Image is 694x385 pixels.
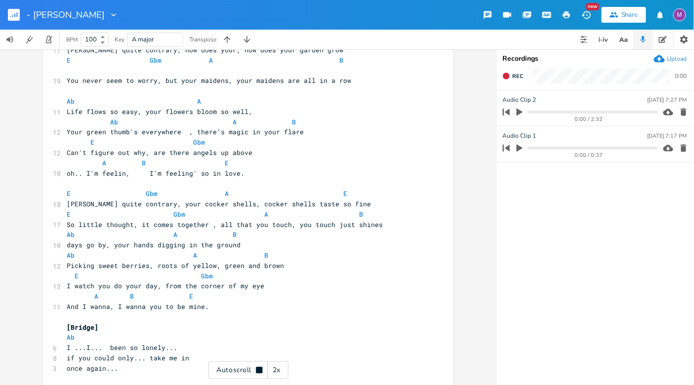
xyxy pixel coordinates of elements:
[576,6,596,24] button: New
[67,107,252,116] span: Life flows so easy, your flowers bloom so well,
[75,271,79,280] span: E
[502,131,536,141] span: Audio Clip 1
[94,292,98,301] span: A
[67,97,75,106] span: Ab
[67,127,304,136] span: Your green thumb's everywhere , there’s magic in your flare
[498,68,527,84] button: Rec
[225,189,229,198] span: A
[343,189,347,198] span: E
[67,56,71,65] span: E
[67,364,118,373] span: once again...
[67,148,252,157] span: Can't figure out why, are there angels up above
[189,37,216,42] div: Transpose
[110,117,118,126] span: Ab
[268,361,286,379] div: 2x
[197,97,201,106] span: A
[520,153,658,158] div: 0:00 / 0:37
[359,210,363,219] span: B
[654,53,687,64] button: Upload
[233,117,237,126] span: A
[189,292,193,301] span: E
[67,343,177,352] span: I ...I... been so lonely...
[209,56,213,65] span: A
[667,55,687,63] div: Upload
[142,158,146,167] span: B
[648,97,687,103] div: [DATE] 7:27 PM
[193,138,205,147] span: Gbm
[66,37,78,42] div: BPM
[602,7,646,23] button: Share
[67,199,371,208] span: [PERSON_NAME] quite contrary, your cocker shells, cocker shells taste so fine
[67,251,75,260] span: Ab
[130,292,134,301] span: B
[67,302,209,311] span: And I wanna, I wanna you to be mine.
[520,116,658,122] div: 0:00 / 2:32
[502,55,688,62] div: Recordings
[173,210,185,219] span: Gbm
[67,333,75,342] span: Ab
[673,3,686,26] button: M
[225,158,229,167] span: E
[264,210,268,219] span: A
[90,138,94,147] span: E
[67,45,343,54] span: [PERSON_NAME] quite contrary, how does your, how does your garden grow
[102,158,106,167] span: A
[67,220,383,229] span: So little thought, it comes together , all that you touch, you touch just shines
[673,8,686,21] div: melindameshad
[208,361,288,379] div: Autoscroll
[201,271,213,280] span: Gbm
[67,240,241,249] span: days go by, your hands digging in the ground
[67,210,71,219] span: E
[67,353,189,362] span: if you could only... take me in
[512,73,523,80] span: Rec
[193,251,197,260] span: A
[150,56,162,65] span: Gbm
[621,10,638,19] div: Share
[132,35,154,44] span: A major
[586,3,599,10] div: New
[675,73,687,79] div: 0:00
[67,76,351,85] span: You never seem to worry, but your maidens, your maidens are all in a row
[27,10,105,19] span: - [PERSON_NAME]
[502,95,536,105] span: Audio Clip 2
[233,230,237,239] span: B
[67,189,71,198] span: E
[173,230,177,239] span: A
[264,251,268,260] span: B
[67,323,98,332] span: [Bridge]
[115,37,124,42] div: Key
[292,117,296,126] span: B
[146,189,158,198] span: Gbm
[648,133,687,139] div: [DATE] 7:17 PM
[339,56,343,65] span: B
[67,261,284,270] span: Picking sweet berries, roots of yellow, green and brown
[67,230,75,239] span: Ab
[67,169,245,178] span: oh.. I'm feelin, I'm feeling' so in love.
[67,281,264,290] span: I watch you do your day, from the corner of my eye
